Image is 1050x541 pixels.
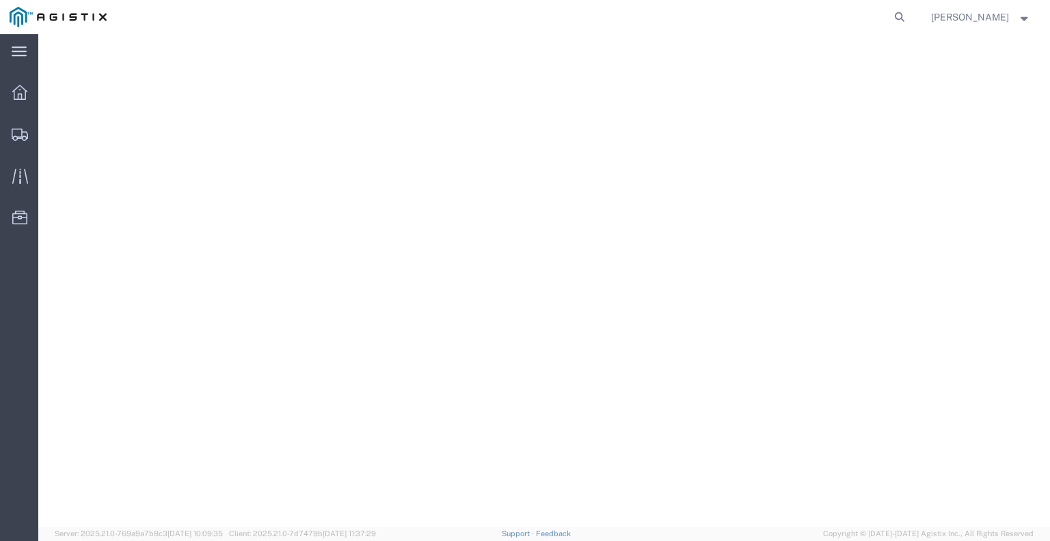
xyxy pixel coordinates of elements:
span: Server: 2025.21.0-769a9a7b8c3 [55,529,223,538]
span: [DATE] 10:09:35 [167,529,223,538]
span: Alexander Baetens [931,10,1009,25]
iframe: FS Legacy Container [38,34,1050,527]
span: Client: 2025.21.0-7d7479b [229,529,376,538]
button: [PERSON_NAME] [930,9,1032,25]
a: Feedback [536,529,571,538]
a: Support [502,529,536,538]
img: logo [10,7,107,27]
span: Copyright © [DATE]-[DATE] Agistix Inc., All Rights Reserved [823,528,1034,540]
span: [DATE] 11:37:29 [323,529,376,538]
